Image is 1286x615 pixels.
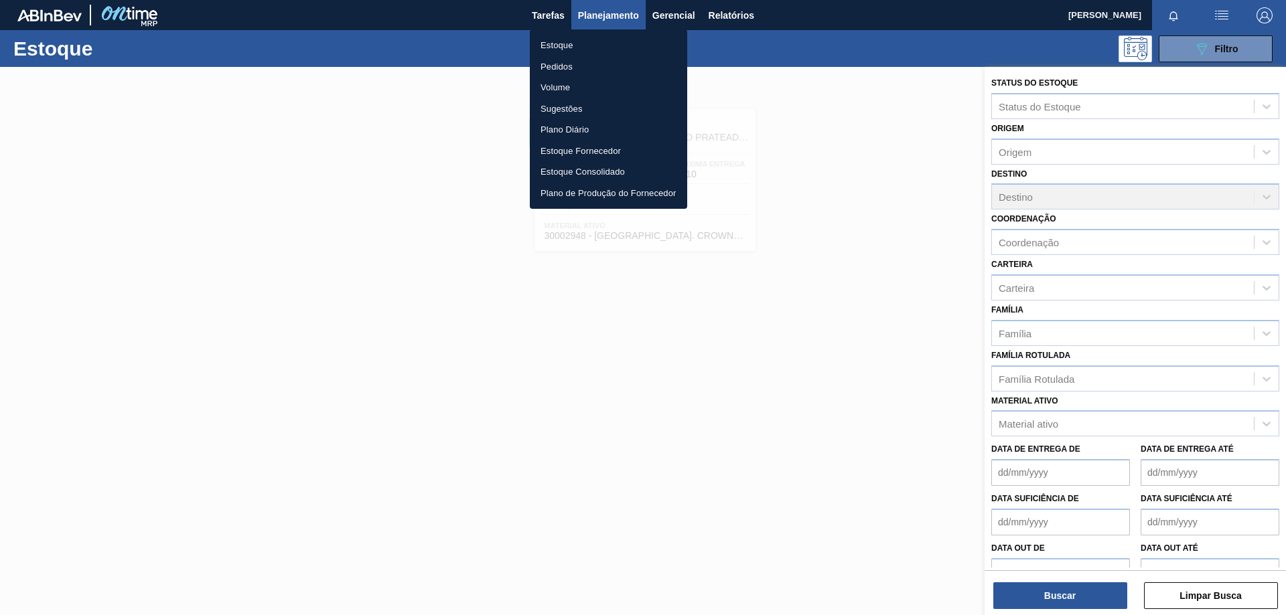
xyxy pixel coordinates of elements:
[530,35,687,56] a: Estoque
[530,56,687,78] a: Pedidos
[530,77,687,98] a: Volume
[530,119,687,141] a: Plano Diário
[530,141,687,162] a: Estoque Fornecedor
[530,161,687,183] a: Estoque Consolidado
[530,183,687,204] a: Plano de Produção do Fornecedor
[530,98,687,120] a: Sugestões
